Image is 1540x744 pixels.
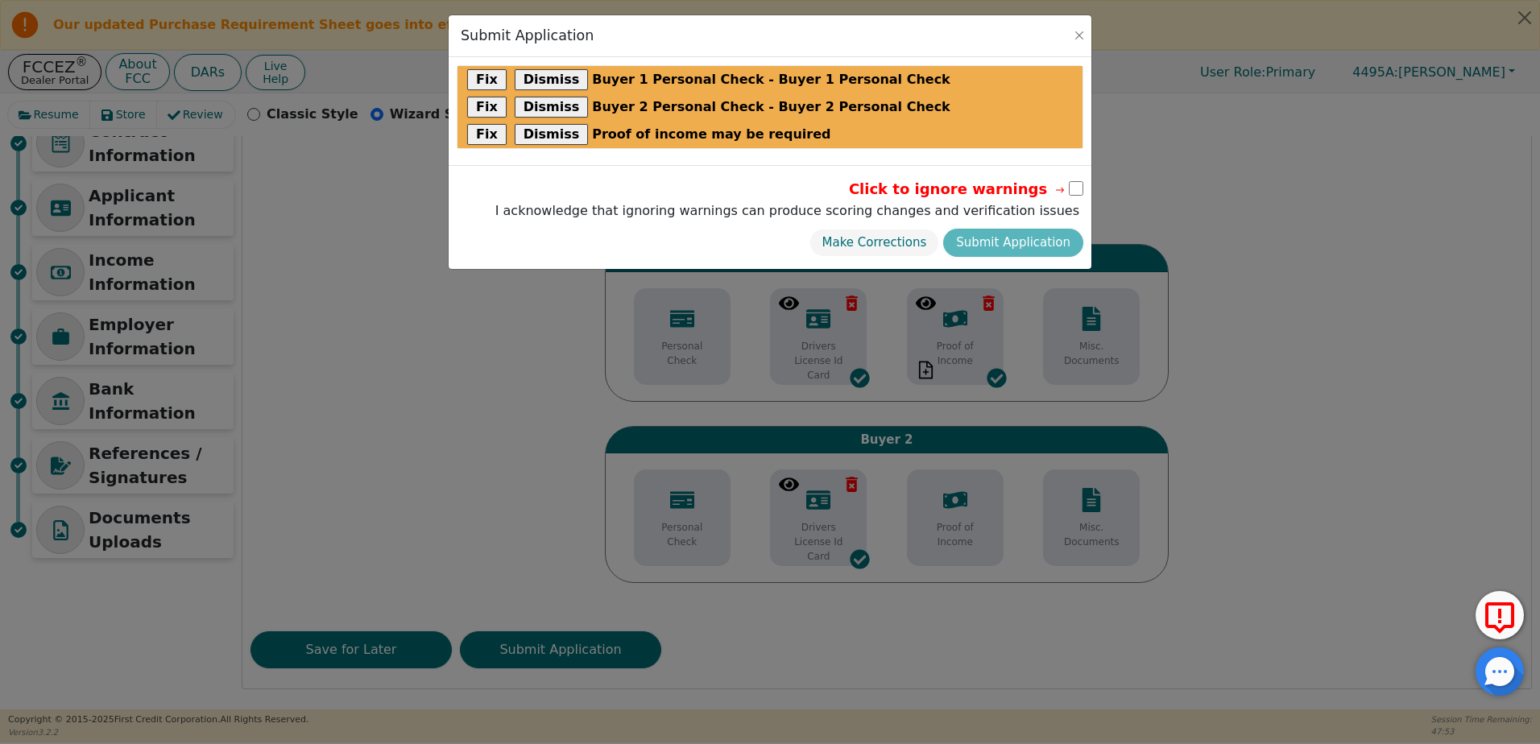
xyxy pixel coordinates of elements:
[515,124,589,145] button: Dismiss
[592,125,830,144] span: Proof of income may be required
[515,69,589,90] button: Dismiss
[1071,27,1087,43] button: Close
[467,97,507,118] button: Fix
[1476,591,1524,639] button: Report Error to FCC
[592,97,950,117] span: Buyer 2 Personal Check - Buyer 2 Personal Check
[467,69,507,90] button: Fix
[592,70,950,89] span: Buyer 1 Personal Check - Buyer 1 Personal Check
[467,124,507,145] button: Fix
[849,178,1067,200] span: Click to ignore warnings
[491,201,1083,221] label: I acknowledge that ignoring warnings can produce scoring changes and verification issues
[461,27,594,44] h3: Submit Application
[809,229,940,257] button: Make Corrections
[515,97,589,118] button: Dismiss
